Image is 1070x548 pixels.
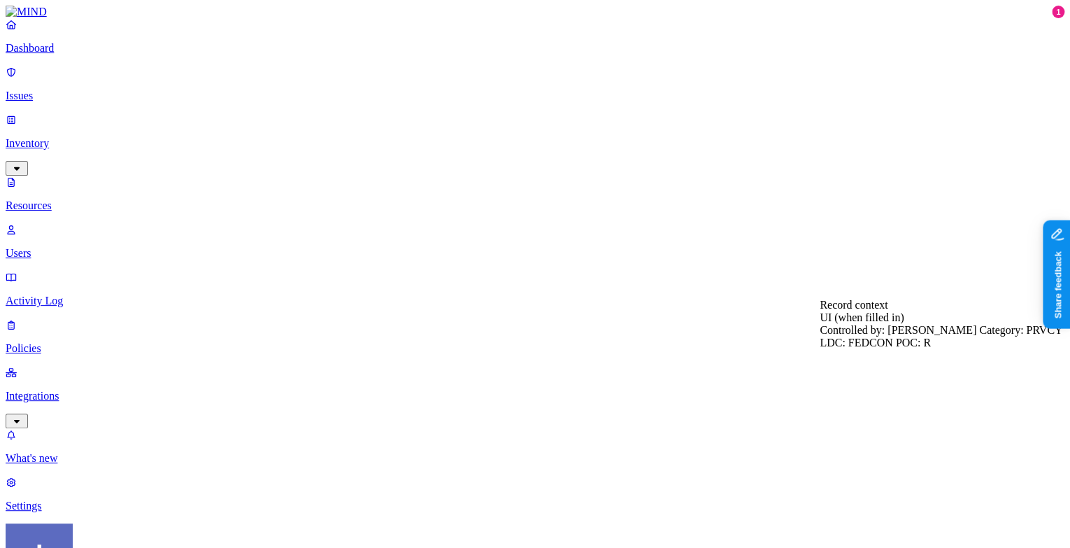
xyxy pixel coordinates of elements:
p: Activity Log [6,295,1064,307]
p: Users [6,247,1064,260]
p: Dashboard [6,42,1064,55]
div: Record context [820,299,1062,311]
p: Integrations [6,390,1064,402]
p: What's new [6,452,1064,465]
p: Issues [6,90,1064,102]
div: 1 [1052,6,1064,18]
p: Settings [6,500,1064,512]
p: Inventory [6,137,1064,150]
p: Policies [6,342,1064,355]
img: MIND [6,6,47,18]
p: Resources [6,199,1064,212]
